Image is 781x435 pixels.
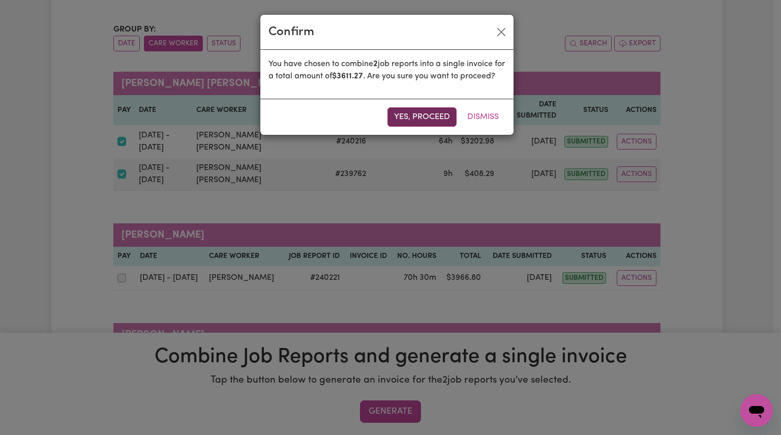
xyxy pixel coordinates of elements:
button: Dismiss [461,107,505,127]
iframe: Button to launch messaging window [740,394,773,427]
b: 2 [373,60,378,68]
button: Yes, proceed [387,107,457,127]
span: You have chosen to combine job reports into a single invoice for a total amount of . Are you sure... [268,60,505,80]
button: Close [493,24,509,40]
div: Confirm [268,23,314,41]
b: $ 3611.27 [332,72,363,80]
